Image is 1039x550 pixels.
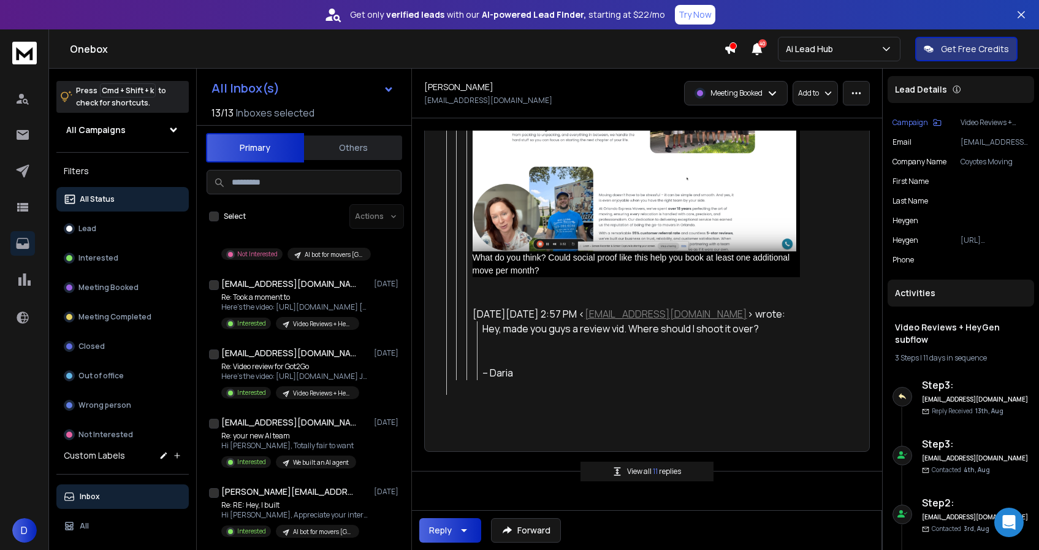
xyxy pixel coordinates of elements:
p: [DATE] [374,487,402,497]
p: First Name [892,177,929,186]
p: Re: Took a moment to [221,292,368,302]
p: Not Interested [78,430,133,440]
span: 13th, Aug [975,407,1003,415]
button: Lead [56,216,189,241]
label: Select [224,212,246,221]
p: [EMAIL_ADDRESS][DOMAIN_NAME] [424,96,552,105]
h1: Onebox [70,42,724,56]
div: Activities [888,280,1034,307]
h1: [PERSON_NAME] [424,81,493,93]
p: [DATE] [374,418,402,427]
h6: Step 3 : [922,437,1029,451]
p: Interested [237,319,266,328]
h1: All Inbox(s) [211,82,280,94]
p: Re: Video review for Got2Go [221,362,368,372]
button: Forward [491,518,561,543]
p: Get only with our starting at $22/mo [350,9,665,21]
h1: All Campaigns [66,124,126,136]
p: Not Interested [237,250,278,259]
p: AI bot for movers [GEOGRAPHIC_DATA] [305,250,363,259]
div: Hey, made you guys a review vid. Where should I shoot it over? – Daria [482,321,800,380]
button: D [12,518,37,543]
p: Interested [237,388,266,397]
div: [DATE][DATE] 2:57 PM < > wrote: [473,307,800,321]
span: 40 [758,39,767,48]
span: 3 Steps [895,353,919,363]
h1: Video Reviews + HeyGen subflow [895,321,1027,346]
p: Phone [892,255,914,265]
button: All Status [56,187,189,212]
h1: [EMAIL_ADDRESS][DOMAIN_NAME] [221,278,356,290]
button: Closed [56,334,189,359]
h6: [EMAIL_ADDRESS][DOMAIN_NAME] [922,513,1029,522]
p: Meeting Booked [710,88,763,98]
h1: [EMAIL_ADDRESS][DOMAIN_NAME] [221,416,356,429]
h3: Custom Labels [64,449,125,462]
span: 3rd, Aug [964,524,989,533]
p: Get Free Credits [941,43,1009,55]
p: We built an AI agent [293,458,349,467]
button: Others [304,134,402,161]
p: Coyotes Moving [961,157,1029,167]
button: Out of office [56,364,189,388]
span: 11 [653,466,659,476]
span: 4th, Aug [964,465,990,474]
h1: [EMAIL_ADDRESS][DOMAIN_NAME] [221,347,356,359]
p: [URL][DOMAIN_NAME] [961,235,1029,245]
button: All Inbox(s) [202,76,404,101]
p: Video Reviews + HeyGen subflow [293,389,352,398]
p: Lead Details [895,83,947,96]
p: Video Reviews + HeyGen subflow [293,319,352,329]
span: 11 days in sequence [923,353,987,363]
p: Last Name [892,196,928,206]
div: | [895,353,1027,363]
button: Primary [206,133,304,162]
p: View all replies [627,467,681,476]
button: Meeting Completed [56,305,189,329]
h3: Filters [56,162,189,180]
p: [EMAIL_ADDRESS][DOMAIN_NAME] [961,137,1029,147]
h1: [PERSON_NAME][EMAIL_ADDRESS][DOMAIN_NAME] [221,486,356,498]
button: Campaign [892,118,942,128]
p: Here's the video: [URL][DOMAIN_NAME] Just making sure [221,372,368,381]
button: Not Interested [56,422,189,447]
h6: Step 3 : [922,378,1029,392]
p: Contacted [932,465,990,475]
p: Inbox [80,492,100,502]
p: All [80,521,89,531]
p: Lead [78,224,96,234]
p: Contacted [932,524,989,533]
p: Re: RE: Hey, I built [221,500,368,510]
p: Out of office [78,371,124,381]
p: Hi [PERSON_NAME], Appreciate your interest—it sounds [221,510,368,520]
strong: verified leads [386,9,444,21]
button: All [56,514,189,538]
p: Meeting Completed [78,312,151,322]
p: Interested [237,457,266,467]
p: heygen [892,235,918,245]
p: heygen [892,216,918,226]
h6: Step 2 : [922,495,1029,510]
button: Try Now [675,5,715,25]
p: Hi [PERSON_NAME], Totally fair to want [221,441,356,451]
a: [EMAIL_ADDRESS][DOMAIN_NAME] [585,307,747,321]
p: All Status [80,194,115,204]
button: Reply [419,518,481,543]
p: Interested [78,253,118,263]
p: Here's the video: [URL][DOMAIN_NAME] [[URL][DOMAIN_NAME]] Just making sure [221,302,368,312]
h6: [EMAIL_ADDRESS][DOMAIN_NAME] [922,454,1029,463]
p: Interested [237,527,266,536]
p: Company Name [892,157,946,167]
p: [DATE] [374,348,402,358]
p: Try Now [679,9,712,21]
p: AI bot for movers [GEOGRAPHIC_DATA] [293,527,352,537]
p: Email [892,137,912,147]
div: Open Intercom Messenger [994,508,1024,537]
button: All Campaigns [56,118,189,142]
h3: Inboxes selected [236,105,314,120]
p: Closed [78,342,105,351]
p: Re: your new AI team [221,431,356,441]
div: Reply [429,524,452,537]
